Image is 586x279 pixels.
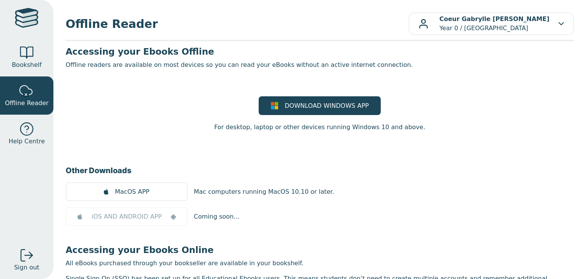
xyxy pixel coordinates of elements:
a: MacOS APP [66,182,188,201]
p: Mac computers running MacOS 10.10 or later. [194,187,334,196]
span: Sign out [14,263,39,272]
p: Year 0 / [GEOGRAPHIC_DATA] [439,15,549,33]
button: Coeur Gabrylle [PERSON_NAME]Year 0 / [GEOGRAPHIC_DATA] [409,12,574,35]
span: Offline Reader [5,99,48,108]
a: DOWNLOAD WINDOWS APP [259,96,381,115]
span: MacOS APP [115,187,149,196]
b: Coeur Gabrylle [PERSON_NAME] [439,15,549,23]
span: Help Centre [8,137,45,146]
h3: Accessing your Ebooks Online [66,244,574,256]
span: DOWNLOAD WINDOWS APP [285,101,369,110]
span: Bookshelf [12,60,42,70]
span: iOS AND ANDROID APP [92,212,162,221]
p: All eBooks purchased through your bookseller are available in your bookshelf. [66,259,574,268]
h3: Other Downloads [66,165,574,176]
p: For desktop, laptop or other devices running Windows 10 and above. [214,123,425,132]
span: Offline Reader [66,15,409,32]
p: Offline readers are available on most devices so you can read your eBooks without an active inter... [66,60,574,70]
h3: Accessing your Ebooks Offline [66,46,574,57]
p: Coming soon... [194,212,240,221]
